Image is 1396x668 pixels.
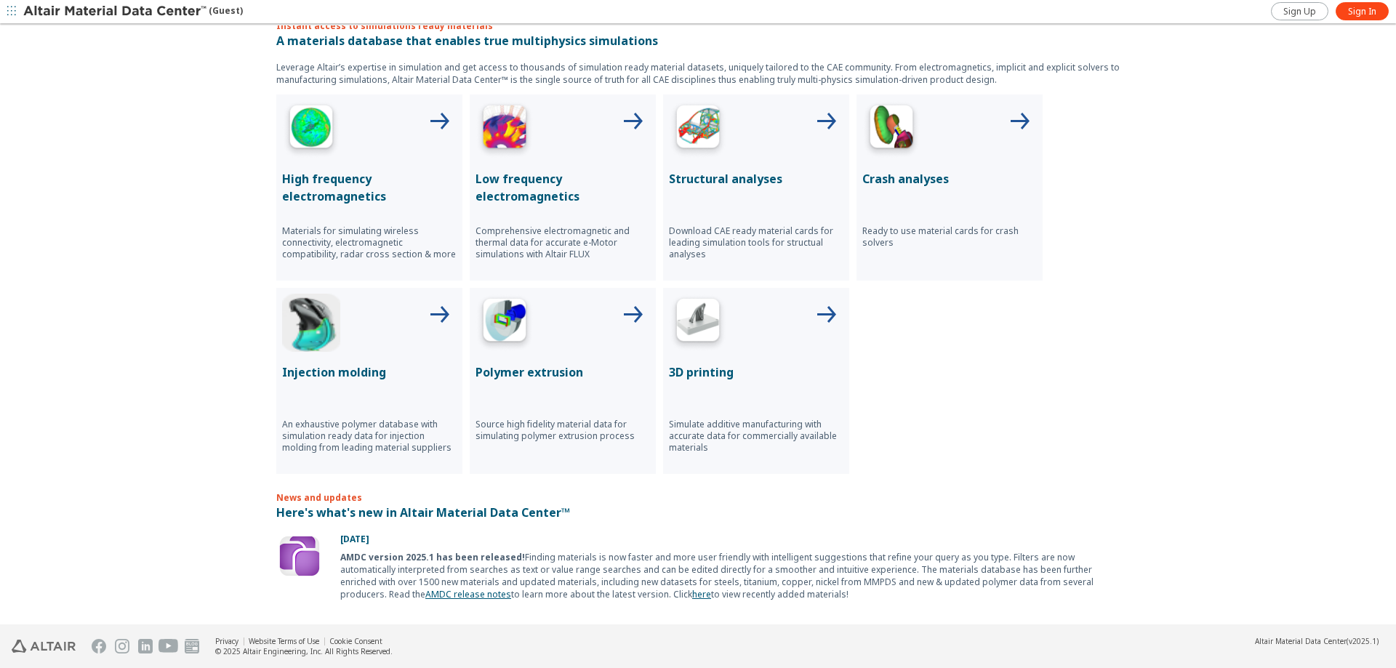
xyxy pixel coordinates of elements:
a: here [692,588,711,600]
img: Low Frequency Icon [476,100,534,158]
button: Injection Molding IconInjection moldingAn exhaustive polymer database with simulation ready data ... [276,288,462,474]
p: Low frequency electromagnetics [476,170,650,205]
span: Sign In [1348,6,1376,17]
a: Sign Up [1271,2,1328,20]
p: Simulate additive manufacturing with accurate data for commercially available materials [669,419,843,454]
p: Ready to use material cards for crash solvers [862,225,1037,249]
button: 3D Printing Icon3D printingSimulate additive manufacturing with accurate data for commercially av... [663,288,849,474]
button: Crash Analyses IconCrash analysesReady to use material cards for crash solvers [857,94,1043,281]
p: Materials for simulating wireless connectivity, electromagnetic compatibility, radar cross sectio... [282,225,457,260]
img: 3D Printing Icon [669,294,727,352]
a: Website Terms of Use [249,636,319,646]
a: Cookie Consent [329,636,382,646]
p: Crash analyses [862,170,1037,188]
a: Sign In [1336,2,1389,20]
p: Source high fidelity material data for simulating polymer extrusion process [476,419,650,442]
p: An exhaustive polymer database with simulation ready data for injection molding from leading mate... [282,419,457,454]
img: Polymer Extrusion Icon [476,294,534,352]
p: High frequency electromagnetics [282,170,457,205]
div: Finding materials is now faster and more user friendly with intelligent suggestions that refine y... [340,551,1120,600]
img: Crash Analyses Icon [862,100,920,158]
button: Structural Analyses IconStructural analysesDownload CAE ready material cards for leading simulati... [663,94,849,281]
a: Privacy [215,636,238,646]
p: Here's what's new in Altair Material Data Center™ [276,504,1120,521]
img: Update Icon Software [276,533,323,579]
img: Altair Engineering [12,640,76,653]
p: Comprehensive electromagnetic and thermal data for accurate e-Motor simulations with Altair FLUX [476,225,650,260]
p: A materials database that enables true multiphysics simulations [276,32,1120,49]
p: Instant access to simulations ready materials [276,20,1120,32]
button: Polymer Extrusion IconPolymer extrusionSource high fidelity material data for simulating polymer ... [470,288,656,474]
div: (Guest) [23,4,243,19]
b: AMDC version 2025.1 has been released! [340,551,525,563]
div: © 2025 Altair Engineering, Inc. All Rights Reserved. [215,646,393,656]
span: Altair Material Data Center [1255,636,1347,646]
p: Partners and suppliers [276,609,1120,645]
a: AMDC release notes [425,588,511,600]
img: Structural Analyses Icon [669,100,727,158]
button: High Frequency IconHigh frequency electromagneticsMaterials for simulating wireless connectivity,... [276,94,462,281]
p: 3D printing [669,363,843,381]
span: Sign Up [1283,6,1316,17]
p: News and updates [276,491,1120,504]
div: (v2025.1) [1255,636,1379,646]
p: Injection molding [282,363,457,381]
p: Download CAE ready material cards for leading simulation tools for structual analyses [669,225,843,260]
p: Polymer extrusion [476,363,650,381]
button: Low Frequency IconLow frequency electromagneticsComprehensive electromagnetic and thermal data fo... [470,94,656,281]
img: Injection Molding Icon [282,294,340,352]
p: Structural analyses [669,170,843,188]
p: Leverage Altair’s expertise in simulation and get access to thousands of simulation ready materia... [276,61,1120,86]
img: Altair Material Data Center [23,4,209,19]
img: High Frequency Icon [282,100,340,158]
p: [DATE] [340,533,1120,545]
